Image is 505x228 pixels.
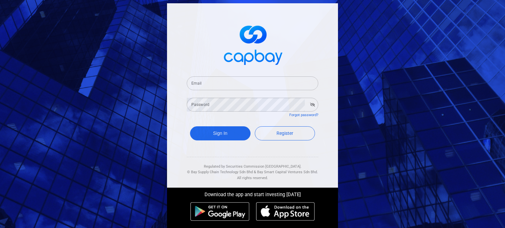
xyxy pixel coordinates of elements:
button: Sign In [190,126,251,140]
img: logo [220,20,285,69]
img: android [190,202,250,221]
img: ios [256,202,315,221]
a: Forgot password? [289,113,318,117]
span: Register [277,131,293,136]
div: Download the app and start investing [DATE] [162,188,343,199]
span: Bay Smart Capital Ventures Sdn Bhd. [257,170,318,174]
div: Regulated by Securities Commission [GEOGRAPHIC_DATA]. & All rights reserved. [187,157,318,181]
a: Register [255,126,315,140]
span: © Bay Supply Chain Technology Sdn Bhd [187,170,253,174]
